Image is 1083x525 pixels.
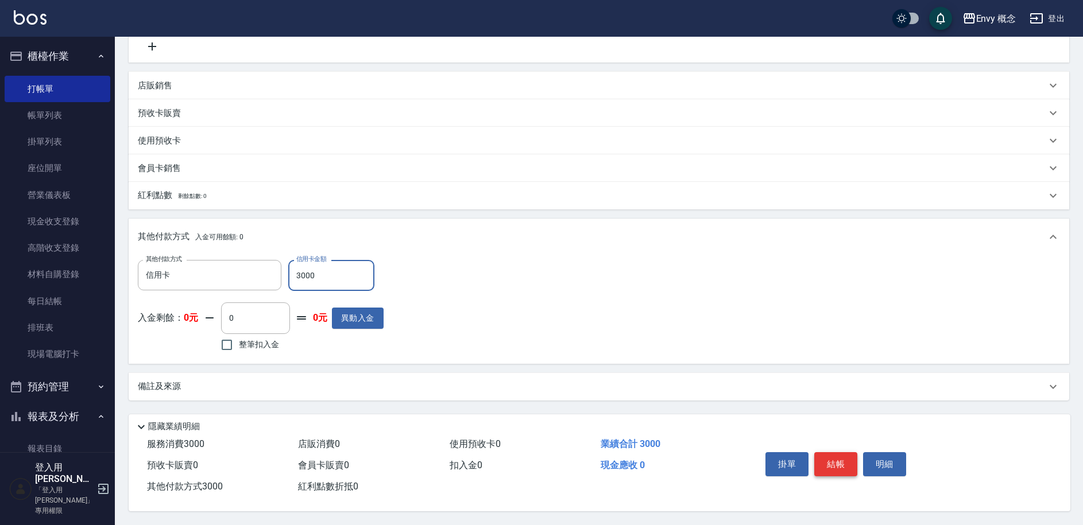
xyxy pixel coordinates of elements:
div: 備註及來源 [129,373,1069,400]
span: 紅利點數折抵 0 [298,481,358,492]
img: Person [9,477,32,500]
div: 其他付款方式入金可用餘額: 0 [129,219,1069,255]
p: 會員卡銷售 [138,162,181,174]
p: 入金剩餘： [138,312,198,324]
div: 使用預收卡 [129,127,1069,154]
span: 扣入金 0 [450,460,482,470]
div: 紅利點數剩餘點數: 0 [129,182,1069,209]
button: Envy 概念 [958,7,1021,30]
a: 帳單列表 [5,102,110,129]
span: 現金應收 0 [601,460,645,470]
a: 營業儀表板 [5,182,110,208]
p: 預收卡販賣 [138,107,181,119]
label: 信用卡金額 [296,255,326,263]
p: 備註及來源 [138,380,181,392]
a: 打帳單 [5,76,110,102]
a: 排班表 [5,314,110,341]
span: 服務消費 3000 [147,438,204,449]
img: Logo [14,10,47,25]
div: Envy 概念 [976,11,1016,26]
button: 報表及分析 [5,402,110,431]
a: 現場電腦打卡 [5,341,110,367]
a: 報表目錄 [5,435,110,462]
span: 會員卡販賣 0 [298,460,349,470]
p: 使用預收卡 [138,135,181,147]
p: 其他付款方式 [138,231,243,243]
button: 櫃檯作業 [5,41,110,71]
a: 每日結帳 [5,288,110,314]
button: 異動入金 [332,308,384,329]
button: 明細 [863,452,906,476]
button: 預約管理 [5,372,110,402]
span: 業績合計 3000 [601,438,660,449]
a: 現金收支登錄 [5,208,110,235]
span: 其他付款方式 3000 [147,481,223,492]
p: 紅利點數 [138,189,206,202]
span: 使用預收卡 0 [450,438,501,449]
a: 掛單列表 [5,129,110,155]
span: 入金可用餘額: 0 [195,233,244,241]
h5: 登入用[PERSON_NAME] [35,462,94,485]
div: 店販銷售 [129,72,1069,99]
p: 隱藏業績明細 [148,421,200,433]
span: 店販消費 0 [298,438,340,449]
span: 預收卡販賣 0 [147,460,198,470]
button: save [929,7,952,30]
label: 其他付款方式 [146,255,182,263]
p: 「登入用[PERSON_NAME]」專用權限 [35,485,94,516]
button: 登出 [1025,8,1069,29]
a: 座位開單 [5,155,110,181]
p: 店販銷售 [138,80,172,92]
div: 預收卡販賣 [129,99,1069,127]
strong: 0元 [313,312,327,324]
button: 結帳 [814,452,857,476]
a: 材料自購登錄 [5,261,110,287]
span: 整筆扣入金 [239,339,279,351]
button: 掛單 [765,452,809,476]
span: 剩餘點數: 0 [178,193,207,199]
div: 會員卡銷售 [129,154,1069,182]
strong: 0元 [184,312,198,323]
a: 高階收支登錄 [5,235,110,261]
